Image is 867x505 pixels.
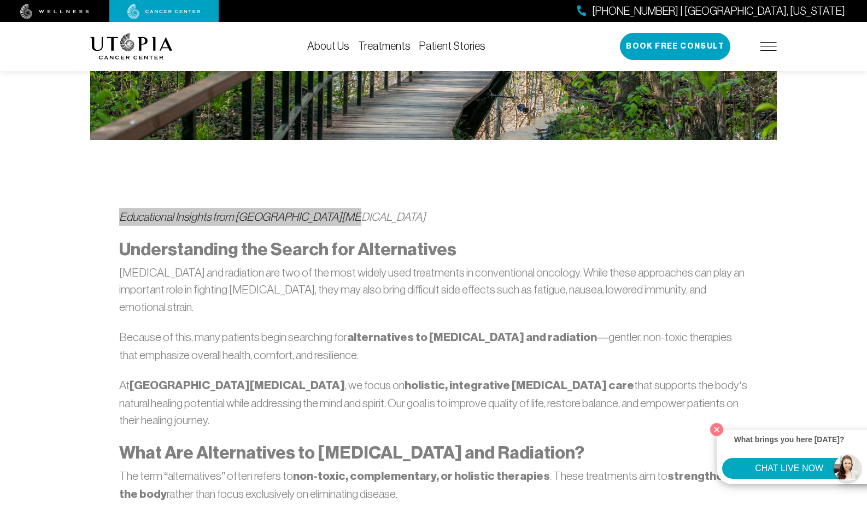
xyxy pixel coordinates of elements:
a: About Us [307,40,349,52]
strong: Understanding the Search for Alternatives [119,239,456,260]
button: CHAT LIVE NOW [722,458,856,479]
strong: holistic, integrative [MEDICAL_DATA] care [405,378,634,392]
strong: non-toxic, complementary, or holistic therapies [293,469,550,483]
strong: [GEOGRAPHIC_DATA][MEDICAL_DATA] [130,378,345,392]
strong: What brings you here [DATE]? [734,435,845,444]
p: Because of this, many patients begin searching for —gentler, non-toxic therapies that emphasize o... [119,328,747,363]
p: At , we focus on that supports the body’s natural healing potential while addressing the mind and... [119,377,747,429]
img: wellness [20,4,89,19]
a: [PHONE_NUMBER] | [GEOGRAPHIC_DATA], [US_STATE] [577,3,845,19]
a: Patient Stories [419,40,485,52]
button: Book Free Consult [620,33,730,60]
p: The term “alternatives” often refers to . These treatments aim to rather than focus exclusively o... [119,467,747,503]
a: Treatments [358,40,411,52]
button: Close [707,420,726,439]
strong: strengthen the body [119,469,730,501]
p: [MEDICAL_DATA] and radiation are two of the most widely used treatments in conventional oncology.... [119,264,747,316]
span: [PHONE_NUMBER] | [GEOGRAPHIC_DATA], [US_STATE] [592,3,845,19]
img: cancer center [127,4,201,19]
strong: What Are Alternatives to [MEDICAL_DATA] and Radiation? [119,442,584,463]
strong: alternatives to [MEDICAL_DATA] and radiation [347,330,597,344]
img: icon-hamburger [760,42,777,51]
img: logo [90,33,173,60]
em: Educational Insights from [GEOGRAPHIC_DATA][MEDICAL_DATA] [119,210,425,223]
